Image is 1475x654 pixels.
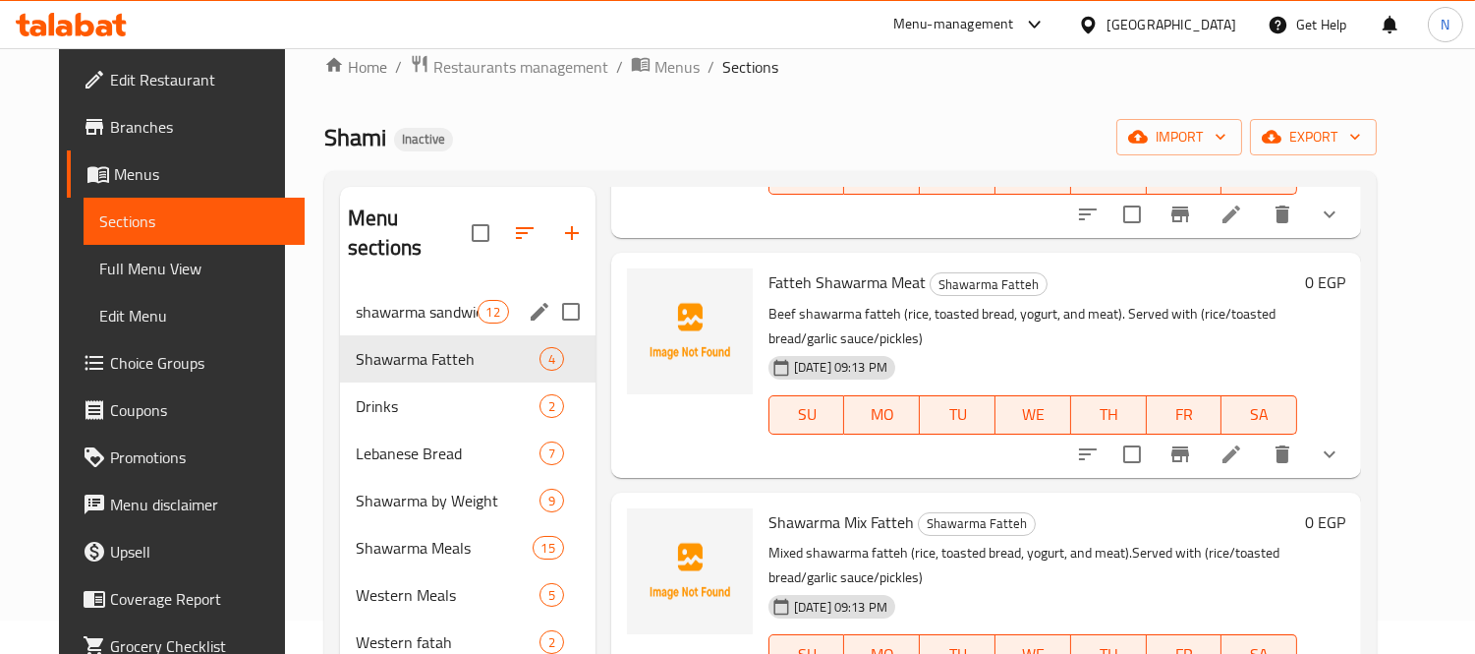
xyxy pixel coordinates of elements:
[540,492,563,510] span: 9
[534,539,563,558] span: 15
[1250,119,1377,155] button: export
[1441,14,1449,35] span: N
[348,204,472,263] h2: Menu sections
[1305,268,1345,296] h6: 0 EGP
[777,161,837,190] span: SU
[1229,400,1289,429] span: SA
[995,395,1071,435] button: WE
[324,115,386,159] span: Shami
[84,245,306,292] a: Full Menu View
[324,54,1377,80] nav: breadcrumb
[777,400,837,429] span: SU
[110,115,290,139] span: Branches
[786,598,895,617] span: [DATE] 09:13 PM
[84,198,306,245] a: Sections
[844,395,920,435] button: MO
[1003,400,1063,429] span: WE
[786,358,895,377] span: [DATE] 09:13 PM
[540,445,563,463] span: 7
[356,347,539,371] span: Shawarma Fatteh
[539,489,564,512] div: items
[918,512,1036,536] div: Shawarma Fatteh
[433,55,608,79] span: Restaurants management
[539,394,564,418] div: items
[67,103,306,150] a: Branches
[356,536,532,560] span: Shawarma Meals
[356,489,539,512] span: Shawarma by Weight
[110,493,290,516] span: Menu disclaimer
[110,398,290,422] span: Coupons
[67,575,306,623] a: Coverage Report
[1155,400,1215,429] span: FR
[395,55,402,79] li: /
[1306,431,1353,478] button: show more
[616,55,623,79] li: /
[356,583,539,607] span: Western Meals
[540,586,563,605] span: 5
[627,268,753,394] img: Fatteh Shawarma Meat
[768,268,926,297] span: Fatteh Shawarma Meat
[540,633,563,652] span: 2
[67,434,306,481] a: Promotions
[539,583,564,607] div: items
[548,209,596,257] button: Add section
[1157,431,1204,478] button: Branch-specific-item
[67,150,306,198] a: Menus
[1064,431,1111,478] button: sort-choices
[1106,14,1236,35] div: [GEOGRAPHIC_DATA]
[99,209,290,233] span: Sections
[1071,395,1147,435] button: TH
[340,335,596,383] div: Shawarma Fatteh4
[852,400,912,429] span: MO
[110,587,290,611] span: Coverage Report
[460,212,501,254] span: Select all sections
[631,54,700,80] a: Menus
[1220,443,1243,466] a: Edit menu item
[67,56,306,103] a: Edit Restaurant
[540,397,563,416] span: 2
[1229,161,1289,190] span: SA
[340,571,596,619] div: Western Meals5
[394,128,453,151] div: Inactive
[479,303,508,322] span: 12
[356,442,539,465] span: Lebanese Bread
[114,162,290,186] span: Menus
[67,528,306,575] a: Upsell
[110,446,290,469] span: Promotions
[84,292,306,339] a: Edit Menu
[540,350,563,369] span: 4
[1155,161,1215,190] span: FR
[768,302,1297,351] p: Beef shawarma fatteh (rice, toasted bread, yogurt, and meat). Served with (rice/toasted bread/gar...
[356,300,477,324] span: shawarma sandwiches
[1132,125,1226,149] span: import
[1003,161,1063,190] span: WE
[110,351,290,375] span: Choice Groups
[99,304,290,327] span: Edit Menu
[478,300,509,324] div: items
[539,442,564,465] div: items
[99,257,290,280] span: Full Menu View
[340,477,596,524] div: Shawarma by Weight9
[919,512,1035,535] span: Shawarma Fatteh
[1111,194,1153,235] span: Select to update
[340,524,596,571] div: Shawarma Meals15
[1116,119,1242,155] button: import
[928,161,988,190] span: TU
[768,507,914,537] span: Shawarma Mix Fatteh
[533,536,564,560] div: items
[1064,191,1111,238] button: sort-choices
[1306,191,1353,238] button: show more
[654,55,700,79] span: Menus
[539,347,564,371] div: items
[1305,508,1345,536] h6: 0 EGP
[930,272,1048,296] div: Shawarma Fatteh
[627,508,753,634] img: Shawarma Mix Fatteh
[340,430,596,477] div: Lebanese Bread7
[525,297,554,327] button: edit
[1157,191,1204,238] button: Branch-specific-item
